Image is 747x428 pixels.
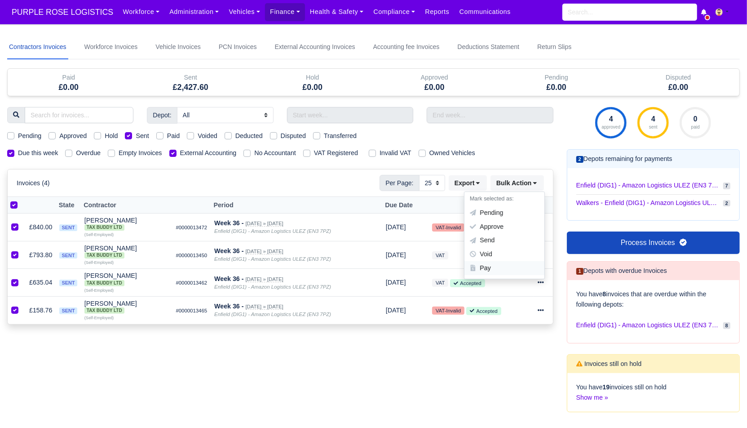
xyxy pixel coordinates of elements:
[214,247,243,254] strong: Week 36 -
[265,3,305,21] a: Finance
[130,69,252,96] div: Sent
[576,267,667,275] h6: Depots with overdue Invoices
[464,234,544,248] div: Send
[576,394,608,401] a: Show me »
[84,308,124,314] span: Tax Buddy Ltd
[432,307,464,315] small: VAT-Invalid
[502,83,611,92] h5: £0.00
[84,232,114,237] small: (Self-Employed)
[464,220,544,234] div: Approve
[723,322,730,329] span: 8
[576,155,672,163] h6: Depots remaining for payments
[702,385,747,428] iframe: Chat Widget
[450,279,485,287] small: Accepted
[84,252,124,259] span: Tax Buddy Ltd
[618,69,740,96] div: Disputed
[18,131,41,141] label: Pending
[176,253,208,258] small: #0000013450
[273,35,357,59] a: External Accounting Invoices
[281,131,306,141] label: Disputed
[118,3,164,21] a: Workforce
[119,148,162,158] label: Empty Invoices
[14,72,123,83] div: Paid
[502,72,611,83] div: Pending
[214,303,243,310] strong: Week 36 -
[81,197,172,214] th: Contractor
[491,175,544,191] button: Bulk Action
[7,35,68,59] a: Contractors Invoices
[26,269,56,297] td: £635.04
[26,241,56,269] td: £793.80
[576,268,583,275] span: 1
[59,308,77,314] span: sent
[214,256,331,262] i: Enfield (DIG1) - Amazon Logistics ULEZ (EN3 7PZ)
[59,131,87,141] label: Approved
[84,217,169,231] div: [PERSON_NAME] Tax Buddy Ltd
[105,131,118,141] label: Hold
[26,214,56,241] td: £840.00
[180,148,237,158] label: External Accounting
[84,272,169,286] div: [PERSON_NAME] Tax Buddy Ltd
[224,3,265,21] a: Vehicles
[84,217,169,231] div: [PERSON_NAME]
[214,228,331,234] i: Enfield (DIG1) - Amazon Logistics ULEZ (EN3 7PZ)
[624,72,733,83] div: Disputed
[576,181,720,190] span: Enfield (DIG1) - Amazon Logistics ULEZ (EN3 7PZ)
[449,175,491,191] div: Export
[154,35,202,59] a: Vehicle Invoices
[214,275,243,282] strong: Week 36 -
[18,148,58,158] label: Due this week
[432,223,464,232] small: VAT-Invalid
[576,195,730,211] a: Walkers - Enfield (DIG1) - Amazon Logistics ULEZ (EN3 7PZ) 2
[576,317,730,334] a: Enfield (DIG1) - Amazon Logistics ULEZ (EN3 7PZ) 8
[374,69,496,96] div: Approved
[25,107,133,123] input: Search for invoices...
[603,383,610,391] strong: 19
[258,72,367,83] div: Hold
[535,35,573,59] a: Return Slips
[567,232,740,254] a: Process Invoices
[84,300,169,314] div: [PERSON_NAME] Tax Buddy Ltd
[84,245,169,259] div: [PERSON_NAME] Tax Buddy Ltd
[576,156,583,163] span: 2
[147,107,177,123] span: Depot:
[83,35,140,59] a: Workforce Invoices
[464,247,544,261] div: Void
[176,225,208,230] small: #0000013472
[382,197,429,214] th: Due Date
[8,69,130,96] div: Paid
[380,72,489,83] div: Approved
[214,284,331,290] i: Enfield (DIG1) - Amazon Logistics ULEZ (EN3 7PZ)
[235,131,263,141] label: Deducted
[495,69,618,96] div: Pending
[567,373,739,412] div: You have invoices still on hold
[164,3,224,21] a: Administration
[56,197,80,214] th: State
[59,252,77,259] span: sent
[432,251,448,259] small: VAT
[723,183,730,189] span: 7
[84,245,169,259] div: [PERSON_NAME]
[380,175,419,191] span: Per Page:
[137,72,245,83] div: Sent
[137,83,245,92] h5: £2,427.60
[420,3,454,21] a: Reports
[464,261,544,275] div: Pay
[17,179,50,187] h6: Invoices (4)
[603,290,606,298] strong: 8
[136,131,149,141] label: Sent
[464,206,544,220] div: Pending
[305,3,369,21] a: Health & Safety
[258,83,367,92] h5: £0.00
[59,224,77,231] span: sent
[429,148,475,158] label: Owned Vehicles
[386,223,406,231] span: 1 day from now
[562,4,697,21] input: Search...
[76,148,101,158] label: Overdue
[371,35,442,59] a: Accounting fee Invoices
[324,131,357,141] label: Transferred
[576,320,720,330] span: Enfield (DIG1) - Amazon Logistics ULEZ (EN3 7PZ)
[723,200,730,207] span: 2
[252,69,374,96] div: Hold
